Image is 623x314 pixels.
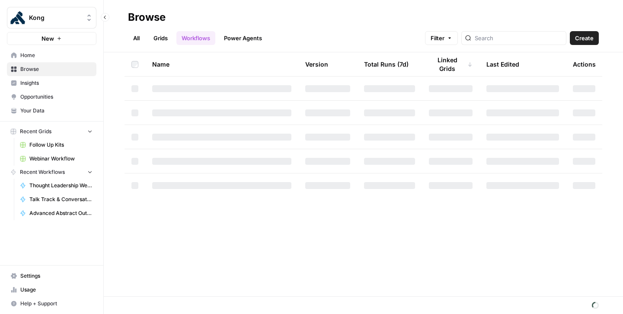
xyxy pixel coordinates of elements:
[7,297,96,311] button: Help + Support
[152,52,291,76] div: Name
[29,13,81,22] span: Kong
[20,107,93,115] span: Your Data
[42,34,54,43] span: New
[29,195,93,203] span: Talk Track & Conversation Starters
[148,31,173,45] a: Grids
[20,286,93,294] span: Usage
[20,128,51,135] span: Recent Grids
[7,283,96,297] a: Usage
[7,62,96,76] a: Browse
[176,31,215,45] a: Workflows
[128,31,145,45] a: All
[7,104,96,118] a: Your Data
[29,141,93,149] span: Follow Up Kits
[128,10,166,24] div: Browse
[429,52,473,76] div: Linked Grids
[20,79,93,87] span: Insights
[364,52,409,76] div: Total Runs (7d)
[7,269,96,283] a: Settings
[16,152,96,166] a: Webinar Workflow
[29,209,93,217] span: Advanced Abstract Output
[7,76,96,90] a: Insights
[29,155,93,163] span: Webinar Workflow
[7,48,96,62] a: Home
[7,7,96,29] button: Workspace: Kong
[305,52,328,76] div: Version
[10,10,26,26] img: Kong Logo
[575,34,594,42] span: Create
[486,52,519,76] div: Last Edited
[573,52,596,76] div: Actions
[16,206,96,220] a: Advanced Abstract Output
[16,138,96,152] a: Follow Up Kits
[7,125,96,138] button: Recent Grids
[219,31,267,45] a: Power Agents
[20,65,93,73] span: Browse
[425,31,458,45] button: Filter
[20,272,93,280] span: Settings
[20,51,93,59] span: Home
[475,34,562,42] input: Search
[20,300,93,308] span: Help + Support
[16,179,96,192] a: Thought Leadership Webinar Generator
[7,90,96,104] a: Opportunities
[29,182,93,189] span: Thought Leadership Webinar Generator
[570,31,599,45] button: Create
[7,32,96,45] button: New
[16,192,96,206] a: Talk Track & Conversation Starters
[20,93,93,101] span: Opportunities
[7,166,96,179] button: Recent Workflows
[431,34,444,42] span: Filter
[20,168,65,176] span: Recent Workflows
